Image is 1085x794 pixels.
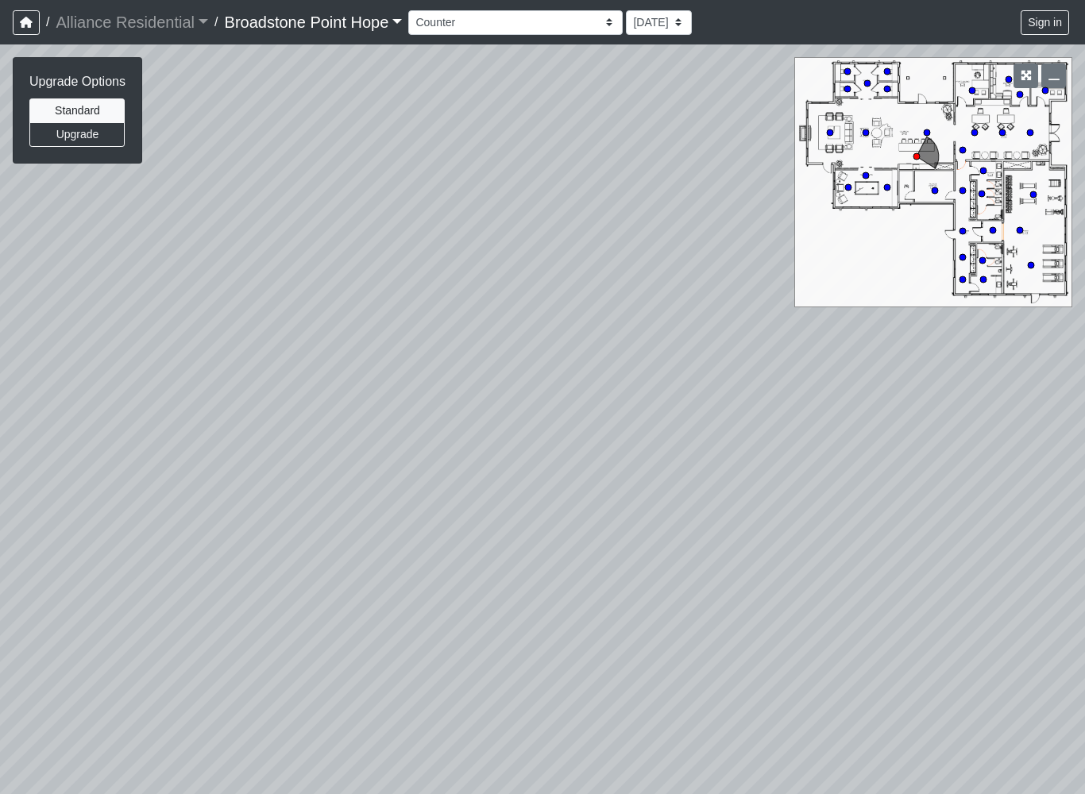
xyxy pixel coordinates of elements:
[29,98,125,123] button: Standard
[225,6,403,38] a: Broadstone Point Hope
[29,122,125,147] button: Upgrade
[56,6,208,38] a: Alliance Residential
[29,74,125,89] h6: Upgrade Options
[1021,10,1069,35] button: Sign in
[12,762,110,794] iframe: Ybug feedback widget
[40,6,56,38] span: /
[208,6,224,38] span: /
